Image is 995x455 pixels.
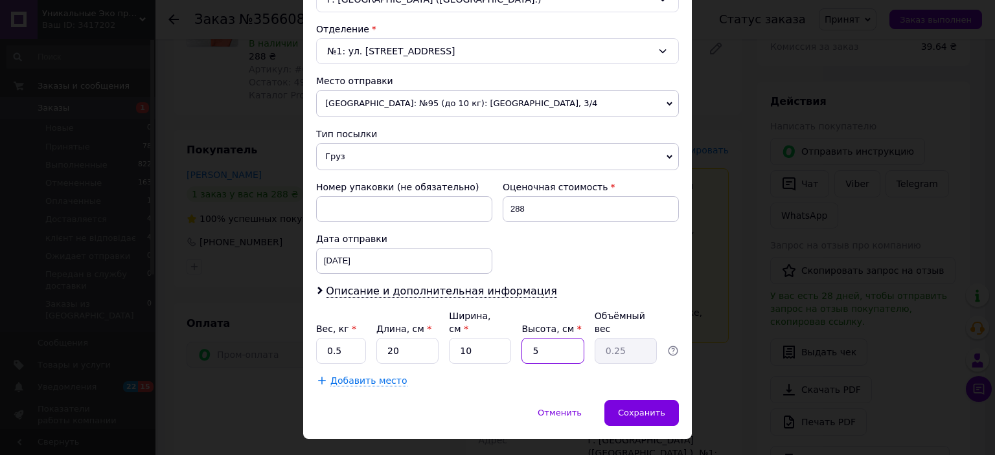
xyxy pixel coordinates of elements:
[376,324,431,334] label: Длина, см
[503,181,679,194] div: Оценочная стоимость
[316,129,377,139] span: Тип посылки
[595,309,657,335] div: Объёмный вес
[316,324,356,334] label: Вес, кг
[316,232,492,245] div: Дата отправки
[618,408,665,417] span: Сохранить
[316,90,679,117] span: [GEOGRAPHIC_DATA]: №95 (до 10 кг): [GEOGRAPHIC_DATA], 3/4
[316,143,679,170] span: Груз
[316,181,492,194] div: Номер упаковки (не обязательно)
[326,285,557,298] span: Описание и дополнительная информация
[449,311,490,334] label: Ширина, см
[330,375,407,386] span: Добавить место
[538,408,582,417] span: Отменить
[316,23,679,36] div: Отделение
[316,38,679,64] div: №1: ул. [STREET_ADDRESS]
[316,76,393,86] span: Место отправки
[521,324,581,334] label: Высота, см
